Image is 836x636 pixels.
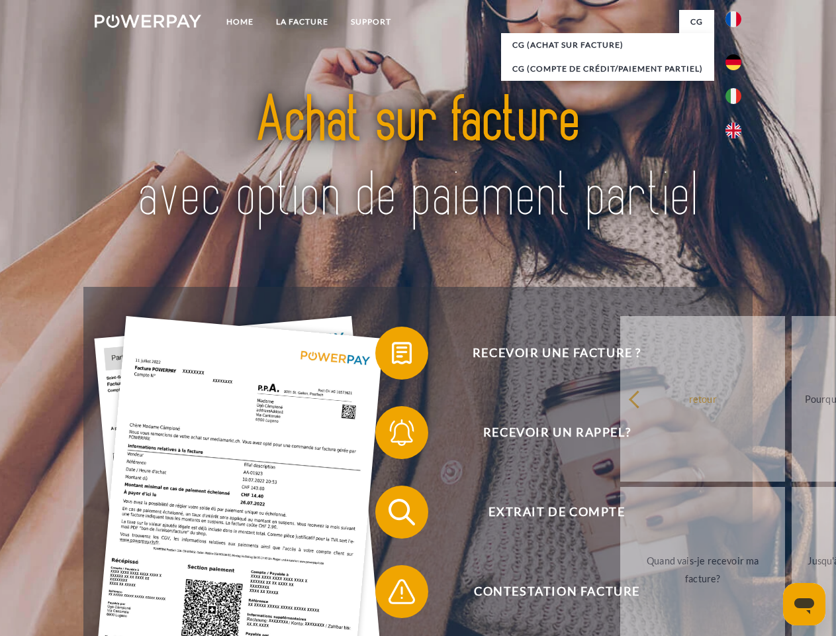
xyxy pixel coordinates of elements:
[628,552,777,588] div: Quand vais-je recevoir ma facture?
[679,10,714,34] a: CG
[395,327,719,380] span: Recevoir une facture ?
[395,486,719,539] span: Extrait de compte
[95,15,201,28] img: logo-powerpay-white.svg
[385,496,418,529] img: qb_search.svg
[265,10,340,34] a: LA FACTURE
[385,416,418,449] img: qb_bell.svg
[375,565,720,618] button: Contestation Facture
[725,123,741,138] img: en
[725,54,741,70] img: de
[375,406,720,459] button: Recevoir un rappel?
[375,486,720,539] button: Extrait de compte
[385,337,418,370] img: qb_bill.svg
[725,88,741,104] img: it
[215,10,265,34] a: Home
[395,406,719,459] span: Recevoir un rappel?
[126,64,710,254] img: title-powerpay_fr.svg
[501,57,714,81] a: CG (Compte de crédit/paiement partiel)
[501,33,714,57] a: CG (achat sur facture)
[340,10,402,34] a: Support
[725,11,741,27] img: fr
[783,583,825,625] iframe: Bouton de lancement de la fenêtre de messagerie
[395,565,719,618] span: Contestation Facture
[375,327,720,380] button: Recevoir une facture ?
[385,575,418,608] img: qb_warning.svg
[628,390,777,407] div: retour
